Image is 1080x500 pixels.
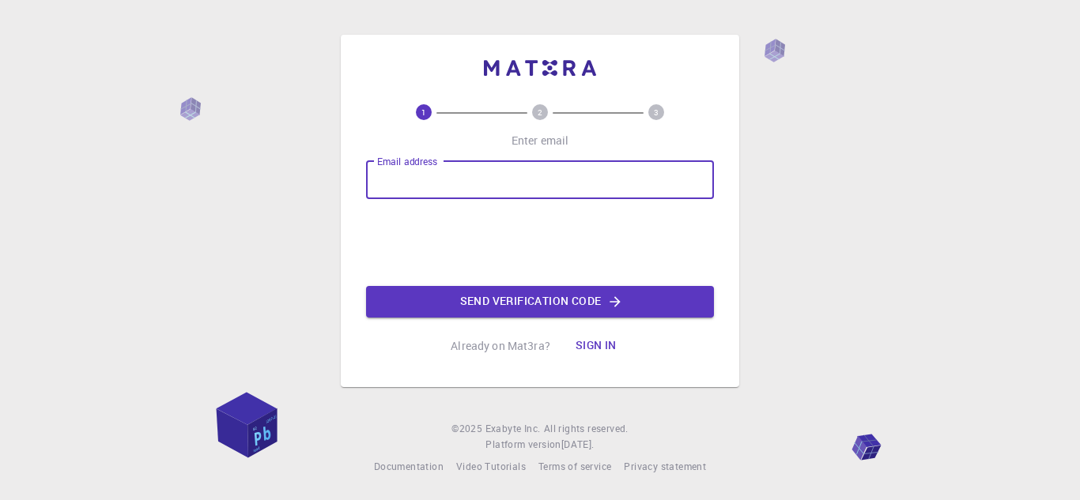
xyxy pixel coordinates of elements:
[456,460,526,472] span: Video Tutorials
[561,438,595,450] span: [DATE] .
[624,459,706,475] a: Privacy statement
[544,421,629,437] span: All rights reserved.
[485,437,561,453] span: Platform version
[561,437,595,453] a: [DATE].
[451,338,550,354] p: Already on Mat3ra?
[374,460,444,472] span: Documentation
[512,133,569,148] p: Enter email
[421,107,426,118] text: 1
[624,460,706,472] span: Privacy statement
[485,422,541,434] span: Exabyte Inc.
[563,330,629,362] button: Sign in
[451,421,485,437] span: © 2025
[366,286,714,318] button: Send verification code
[485,421,541,437] a: Exabyte Inc.
[456,459,526,475] a: Video Tutorials
[538,459,611,475] a: Terms of service
[374,459,444,475] a: Documentation
[420,212,660,273] iframe: reCAPTCHA
[377,155,437,168] label: Email address
[538,107,542,118] text: 2
[654,107,659,118] text: 3
[538,460,611,472] span: Terms of service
